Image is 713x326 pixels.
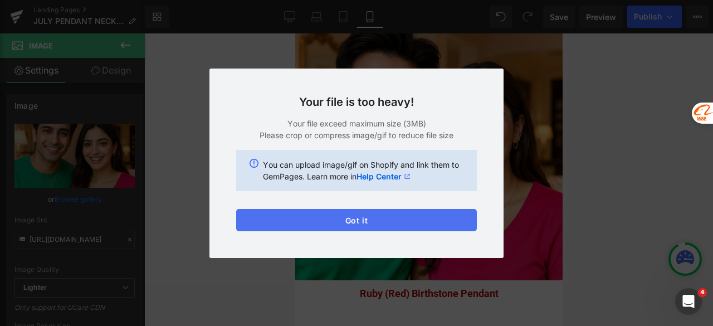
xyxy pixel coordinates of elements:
[236,118,477,129] p: Your file exceed maximum size (3MB)
[698,288,707,297] span: 4
[236,209,477,231] button: Got it
[356,171,411,182] a: Help Center
[236,129,477,141] p: Please crop or compress image/gif to reduce file size
[236,95,477,109] h3: Your file is too heavy!
[65,254,203,266] span: Ruby (Red) Birthstone Pendant
[675,288,702,315] iframe: Intercom live chat
[263,159,463,182] p: You can upload image/gif on Shopify and link them to GemPages. Learn more in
